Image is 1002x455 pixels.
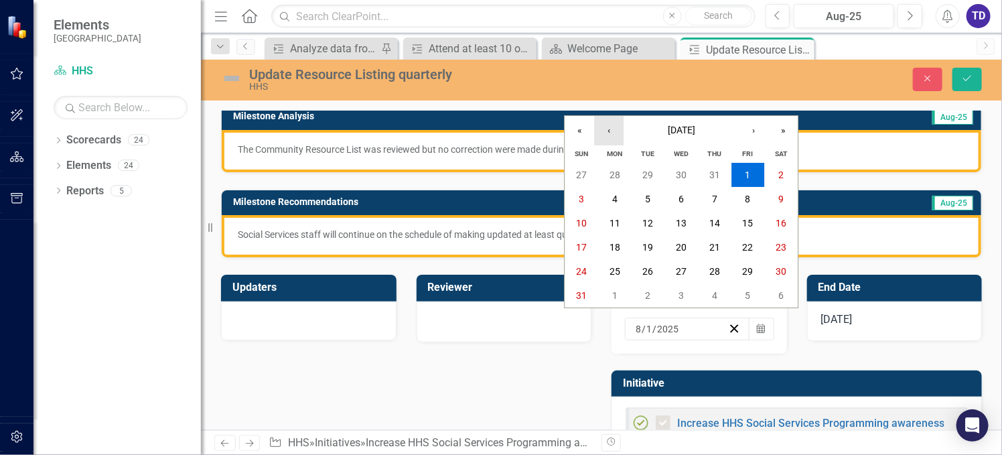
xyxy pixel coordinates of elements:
[288,436,309,449] a: HHS
[731,283,765,308] button: September 5, 2025
[632,259,665,283] button: August 26, 2025
[665,163,699,187] button: July 30, 2025
[249,67,642,82] div: Update Resource Listing quarterly
[698,187,731,211] button: August 7, 2025
[232,281,390,294] h3: Updaters
[775,149,788,158] abbr: Saturday
[652,323,656,335] span: /
[731,187,765,211] button: August 8, 2025
[612,290,618,301] abbr: September 1, 2025
[643,242,654,253] abbr: August 19, 2025
[642,323,646,335] span: /
[712,290,717,301] abbr: September 4, 2025
[776,218,786,229] abbr: August 16, 2025
[967,4,991,28] button: TD
[66,158,111,174] a: Elements
[428,281,585,294] h3: Reviewer
[668,125,695,135] span: [DATE]
[765,235,798,259] button: August 23, 2025
[610,218,620,229] abbr: August 11, 2025
[743,266,754,277] abbr: August 29, 2025
[594,116,624,145] button: ‹
[698,235,731,259] button: August 21, 2025
[575,149,588,158] abbr: Sunday
[932,196,973,210] span: Aug-25
[743,218,754,229] abbr: August 15, 2025
[610,170,620,180] abbr: July 28, 2025
[290,40,378,57] div: Analyze data from Q3 FY 25 to see trend
[665,235,699,259] button: August 20, 2025
[598,211,632,235] button: August 11, 2025
[598,283,632,308] button: September 1, 2025
[704,10,733,21] span: Search
[545,40,672,57] a: Welcome Page
[576,218,587,229] abbr: August 10, 2025
[778,290,784,301] abbr: September 6, 2025
[709,266,720,277] abbr: August 28, 2025
[238,228,965,241] p: Social Services staff will continue on the schedule of making updated at least quarterly.
[565,211,598,235] button: August 10, 2025
[54,17,141,33] span: Elements
[768,116,798,145] button: »
[677,417,944,430] a: Increase HHS Social Services Programming awareness
[315,436,360,449] a: Initiatives
[128,135,149,146] div: 24
[798,9,889,25] div: Aug-25
[646,322,652,336] input: dd
[794,4,894,28] button: Aug-25
[678,290,684,301] abbr: September 3, 2025
[118,160,139,172] div: 24
[632,211,665,235] button: August 12, 2025
[665,259,699,283] button: August 27, 2025
[821,313,853,326] span: [DATE]
[269,436,591,451] div: » » »
[598,163,632,187] button: July 28, 2025
[708,149,722,158] abbr: Thursday
[776,266,786,277] abbr: August 30, 2025
[565,235,598,259] button: August 17, 2025
[429,40,533,57] div: Attend at least 10 outreach events monthly
[743,149,754,158] abbr: Friday
[712,194,717,204] abbr: August 7, 2025
[576,242,587,253] abbr: August 17, 2025
[632,187,665,211] button: August 5, 2025
[632,163,665,187] button: July 29, 2025
[646,194,651,204] abbr: August 5, 2025
[643,170,654,180] abbr: July 29, 2025
[731,211,765,235] button: August 15, 2025
[643,218,654,229] abbr: August 12, 2025
[612,194,618,204] abbr: August 4, 2025
[676,242,687,253] abbr: August 20, 2025
[676,266,687,277] abbr: August 27, 2025
[565,116,594,145] button: «
[709,170,720,180] abbr: July 31, 2025
[567,40,672,57] div: Welcome Page
[778,194,784,204] abbr: August 9, 2025
[765,187,798,211] button: August 9, 2025
[598,187,632,211] button: August 4, 2025
[765,163,798,187] button: August 2, 2025
[745,290,751,301] abbr: September 5, 2025
[565,187,598,211] button: August 3, 2025
[956,409,989,442] div: Open Intercom Messenger
[579,194,584,204] abbr: August 3, 2025
[632,235,665,259] button: August 19, 2025
[407,40,533,57] a: Attend at least 10 outreach events monthly
[698,283,731,308] button: September 4, 2025
[271,5,755,28] input: Search ClearPoint...
[685,7,752,25] button: Search
[233,197,788,207] h3: Milestone Recommendations
[765,259,798,283] button: August 30, 2025
[665,187,699,211] button: August 6, 2025
[632,283,665,308] button: September 2, 2025
[635,322,642,336] input: mm
[633,415,649,431] img: Completed
[565,283,598,308] button: August 31, 2025
[665,283,699,308] button: September 3, 2025
[598,259,632,283] button: August 25, 2025
[610,242,620,253] abbr: August 18, 2025
[706,42,811,58] div: Update Resource Listing quarterly
[54,96,188,119] input: Search Below...
[709,242,720,253] abbr: August 21, 2025
[610,266,620,277] abbr: August 25, 2025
